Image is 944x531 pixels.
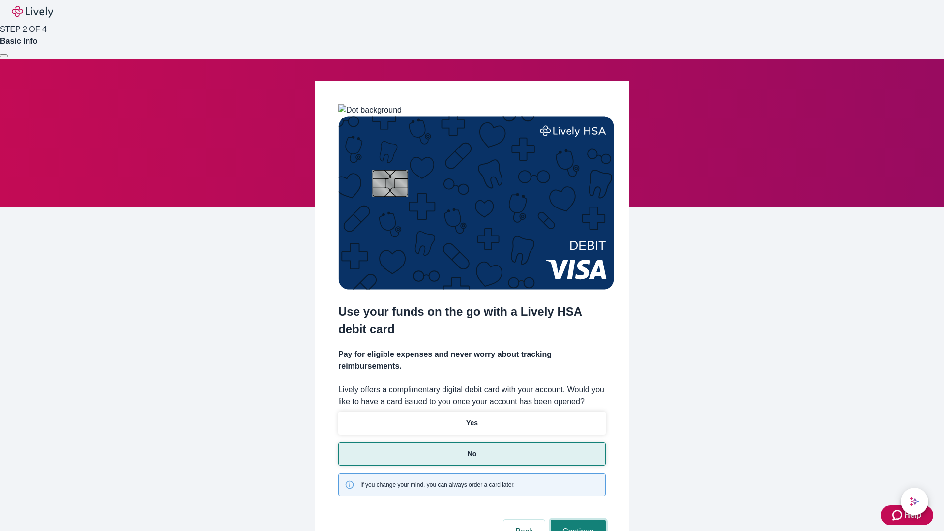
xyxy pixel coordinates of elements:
[892,509,904,521] svg: Zendesk support icon
[338,412,606,435] button: Yes
[910,497,919,506] svg: Lively AI Assistant
[338,104,402,116] img: Dot background
[881,505,933,525] button: Zendesk support iconHelp
[338,349,606,372] h4: Pay for eligible expenses and never worry about tracking reimbursements.
[338,116,614,290] img: Debit card
[904,509,921,521] span: Help
[338,303,606,338] h2: Use your funds on the go with a Lively HSA debit card
[338,384,606,408] label: Lively offers a complimentary digital debit card with your account. Would you like to have a card...
[468,449,477,459] p: No
[338,442,606,466] button: No
[12,6,53,18] img: Lively
[901,488,928,515] button: chat
[466,418,478,428] p: Yes
[360,480,515,489] span: If you change your mind, you can always order a card later.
